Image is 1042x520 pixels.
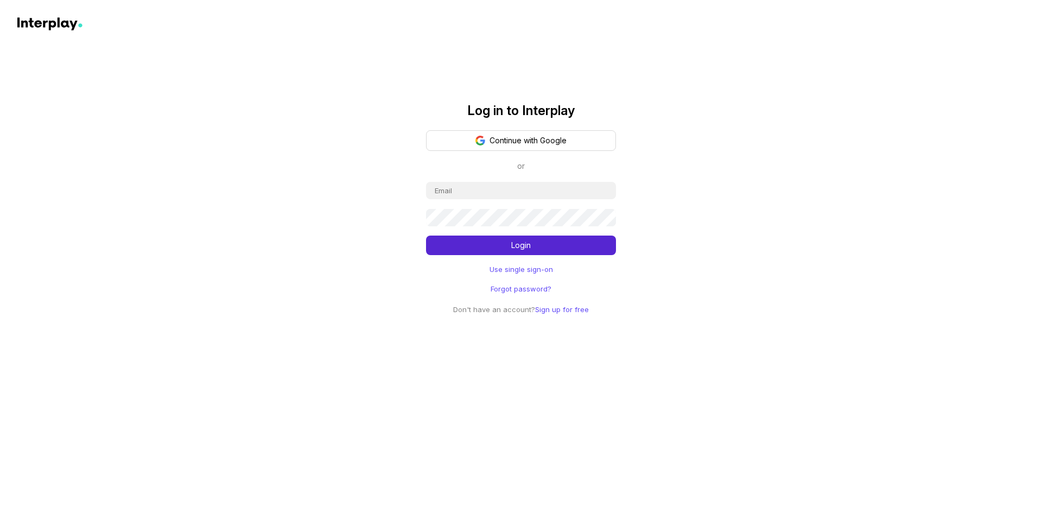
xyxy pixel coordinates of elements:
a: Use single sign-on [490,264,553,275]
p: or [517,160,525,173]
p: Log in to Interplay [426,104,616,117]
button: Continue with Google [426,130,616,151]
input: Email [426,182,616,199]
a: Sign up for free [535,305,589,314]
button: Login [426,236,616,255]
p: Don't have an account? [453,303,589,316]
a: Forgot password? [491,283,551,294]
